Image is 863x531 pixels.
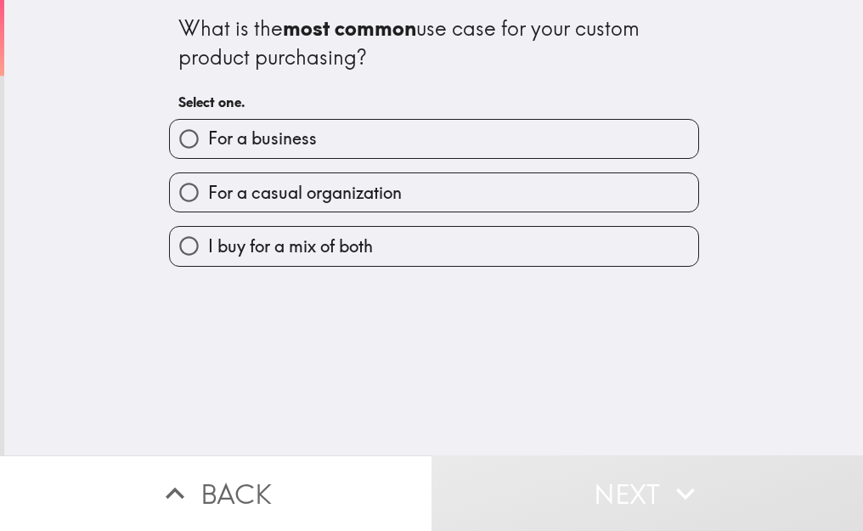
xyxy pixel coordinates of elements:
h6: Select one. [178,93,690,111]
span: For a casual organization [208,181,402,205]
button: For a business [170,120,698,158]
span: I buy for a mix of both [208,234,373,258]
button: For a casual organization [170,173,698,212]
span: For a business [208,127,317,150]
div: What is the use case for your custom product purchasing? [178,14,690,71]
button: I buy for a mix of both [170,227,698,265]
b: most common [283,15,416,41]
button: Next [431,455,863,531]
